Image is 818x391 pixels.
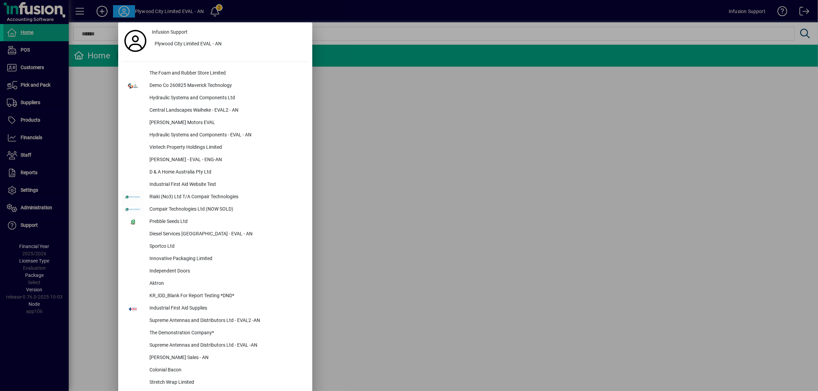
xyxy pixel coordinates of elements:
button: Sportco Ltd [122,241,309,253]
div: Aktron [144,278,309,290]
button: Riaki (No3) Ltd T/A Compair Technologies [122,191,309,203]
div: Industrial First Aid Website Test [144,179,309,191]
button: The Demonstration Company* [122,327,309,339]
div: Hydraulic Systems and Components - EVAL - AN [144,129,309,142]
button: Aktron [122,278,309,290]
div: [PERSON_NAME] - EVAL - ENG-AN [144,154,309,166]
div: Riaki (No3) Ltd T/A Compair Technologies [144,191,309,203]
div: Diesel Services [GEOGRAPHIC_DATA] - EVAL - AN [144,228,309,241]
div: Central Landscapes Waiheke - EVAL2 - AN [144,104,309,117]
button: Stretch Wrap Limited [122,377,309,389]
button: Plywood City Limited EVAL - AN [149,38,309,51]
div: KR_IDD_Blank For Report Testing *DND* [144,290,309,302]
button: Supreme Antennas and Distributors Ltd - EVAL2 -AN [122,315,309,327]
div: Hydraulic Systems and Components Ltd [144,92,309,104]
button: Independent Doors [122,265,309,278]
button: [PERSON_NAME] Sales - AN [122,352,309,364]
button: Innovative Packaging Limited [122,253,309,265]
button: D & A Home Australia Pty Ltd [122,166,309,179]
button: [PERSON_NAME] - EVAL - ENG-AN [122,154,309,166]
div: Supreme Antennas and Distributors Ltd - EVAL -AN [144,339,309,352]
button: The Foam and Rubber Store Limited [122,67,309,80]
div: Independent Doors [144,265,309,278]
button: Industrial First Aid Supplies [122,302,309,315]
button: Hydraulic Systems and Components - EVAL - AN [122,129,309,142]
div: D & A Home Australia Pty Ltd [144,166,309,179]
div: Compair Technologies Ltd (NOW SOLD) [144,203,309,216]
div: Demo Co 260825 Maverick Technology [144,80,309,92]
div: Innovative Packaging Limited [144,253,309,265]
div: Sportco Ltd [144,241,309,253]
div: Prebble Seeds Ltd [144,216,309,228]
button: [PERSON_NAME] Motors EVAL [122,117,309,129]
button: Central Landscapes Waiheke - EVAL2 - AN [122,104,309,117]
button: Prebble Seeds Ltd [122,216,309,228]
button: Industrial First Aid Website Test [122,179,309,191]
button: Demo Co 260825 Maverick Technology [122,80,309,92]
a: Infusion Support [149,26,309,38]
span: Infusion Support [152,29,188,36]
div: The Demonstration Company* [144,327,309,339]
button: Diesel Services [GEOGRAPHIC_DATA] - EVAL - AN [122,228,309,241]
div: Vintech Property Holdings Limited [144,142,309,154]
button: Supreme Antennas and Distributors Ltd - EVAL -AN [122,339,309,352]
button: Colonial Bacon [122,364,309,377]
button: KR_IDD_Blank For Report Testing *DND* [122,290,309,302]
div: Industrial First Aid Supplies [144,302,309,315]
div: Stretch Wrap Limited [144,377,309,389]
div: [PERSON_NAME] Sales - AN [144,352,309,364]
div: Supreme Antennas and Distributors Ltd - EVAL2 -AN [144,315,309,327]
button: Vintech Property Holdings Limited [122,142,309,154]
div: [PERSON_NAME] Motors EVAL [144,117,309,129]
div: Colonial Bacon [144,364,309,377]
button: Hydraulic Systems and Components Ltd [122,92,309,104]
a: Profile [122,35,149,47]
div: The Foam and Rubber Store Limited [144,67,309,80]
button: Compair Technologies Ltd (NOW SOLD) [122,203,309,216]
